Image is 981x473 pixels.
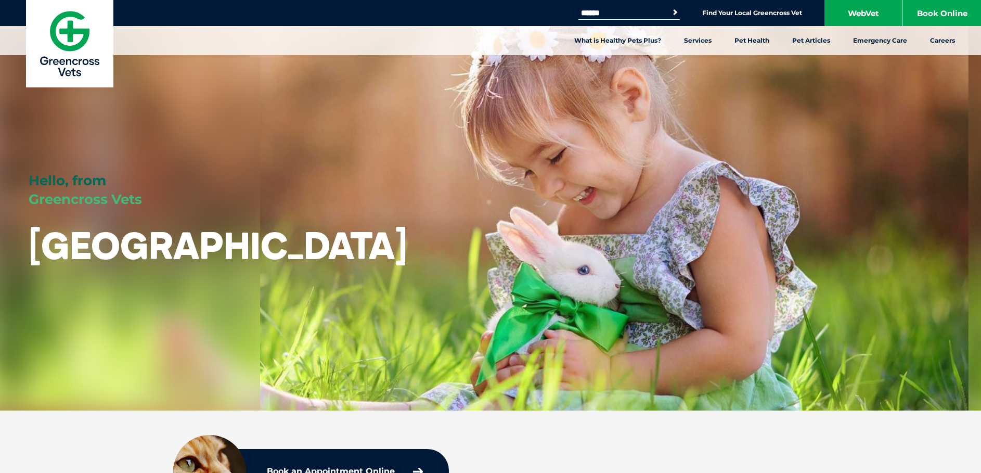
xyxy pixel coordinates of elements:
a: Find Your Local Greencross Vet [702,9,802,17]
a: Services [673,26,723,55]
span: Hello, from [29,172,106,189]
a: What is Healthy Pets Plus? [563,26,673,55]
a: Careers [919,26,966,55]
span: Greencross Vets [29,191,142,208]
a: Emergency Care [842,26,919,55]
a: Pet Articles [781,26,842,55]
h1: [GEOGRAPHIC_DATA] [29,225,407,266]
button: Search [670,7,680,18]
a: Pet Health [723,26,781,55]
